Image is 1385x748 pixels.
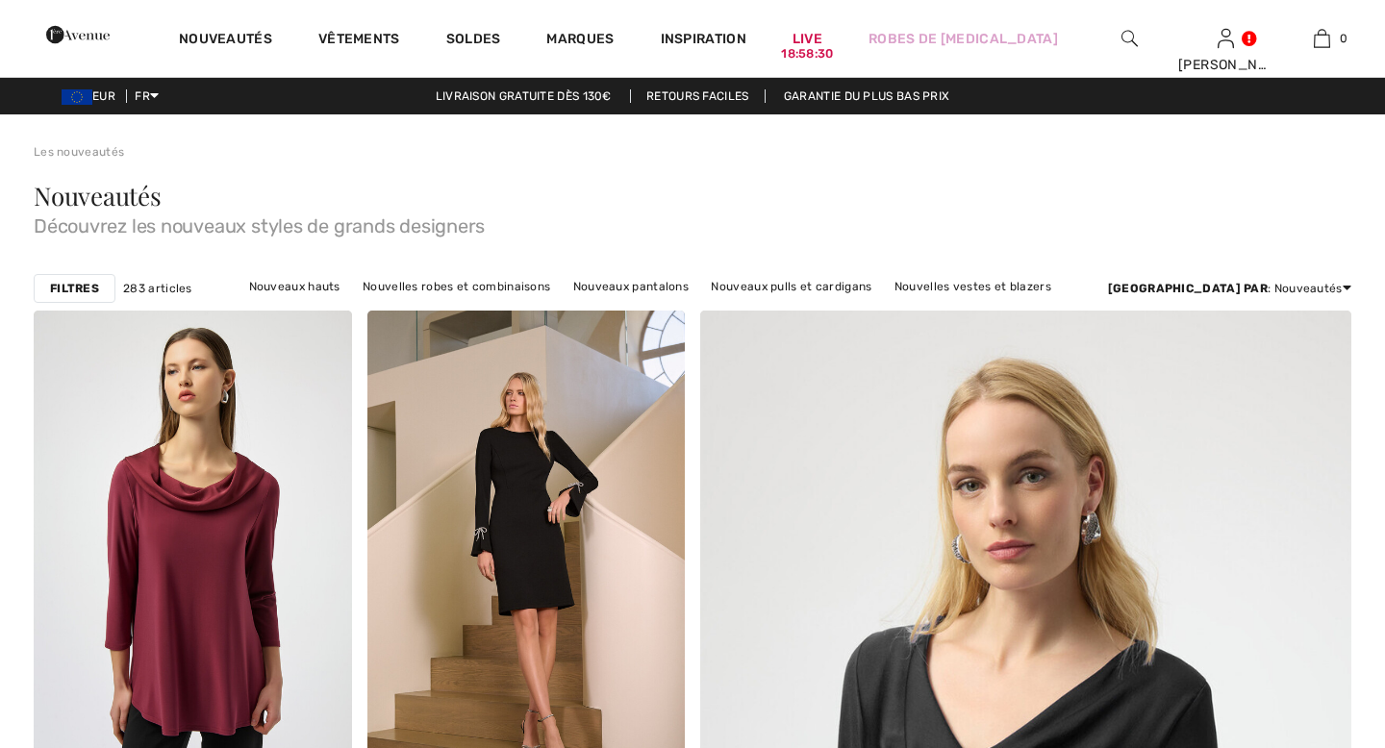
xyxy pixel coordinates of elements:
span: 0 [1340,30,1347,47]
span: FR [135,89,159,103]
a: Retours faciles [630,89,766,103]
a: Nouvelles vestes et blazers [885,274,1061,299]
a: Nouveaux pantalons [564,274,698,299]
img: recherche [1121,27,1138,50]
iframe: Ouvre un widget dans lequel vous pouvez trouver plus d’informations [1262,604,1366,652]
div: : Nouveautés [1108,280,1351,297]
a: Nouvelles robes et combinaisons [353,274,560,299]
span: EUR [62,89,123,103]
img: Mes infos [1218,27,1234,50]
span: Découvrez les nouveaux styles de grands designers [34,209,1351,236]
img: 1ère Avenue [46,15,110,54]
div: [PERSON_NAME] [1178,55,1272,75]
a: Nouvelles jupes [491,299,599,324]
a: Vêtements [318,31,400,51]
a: Les nouveautés [34,145,124,159]
a: Nouveautés [179,31,272,51]
a: Nouveaux hauts [239,274,350,299]
span: Inspiration [661,31,746,51]
a: Nouveaux vêtements d'extérieur [602,299,809,324]
div: 18:58:30 [781,45,833,63]
a: Marques [546,31,614,51]
span: 283 articles [123,280,192,297]
a: Live18:58:30 [793,29,822,49]
a: 0 [1274,27,1369,50]
img: Mon panier [1314,27,1330,50]
a: Robes de [MEDICAL_DATA] [869,29,1058,49]
a: Livraison gratuite dès 130€ [420,89,627,103]
strong: Filtres [50,280,99,297]
img: Euro [62,89,92,105]
a: Soldes [446,31,501,51]
a: Garantie du plus bas prix [768,89,966,103]
a: Nouveaux pulls et cardigans [701,274,881,299]
strong: [GEOGRAPHIC_DATA] par [1108,282,1268,295]
a: Se connecter [1218,29,1234,47]
span: Nouveautés [34,179,162,212]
